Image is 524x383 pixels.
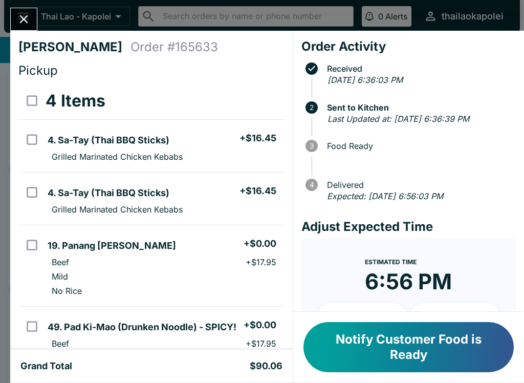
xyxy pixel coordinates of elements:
h5: + $16.45 [239,132,276,144]
p: + $17.95 [246,257,276,267]
button: + 10 [318,303,407,329]
span: Received [322,64,516,73]
h5: + $0.00 [244,319,276,331]
p: + $17.95 [246,338,276,349]
p: Grilled Marinated Chicken Kebabs [52,204,183,215]
button: Notify Customer Food is Ready [303,322,514,372]
button: + 20 [410,303,499,329]
p: Beef [52,338,69,349]
p: Beef [52,257,69,267]
button: Close [11,8,37,30]
h5: 49. Pad Ki-Mao (Drunken Noodle) - SPICY! [48,321,236,333]
p: Grilled Marinated Chicken Kebabs [52,152,183,162]
span: Sent to Kitchen [322,103,516,112]
span: Estimated Time [365,258,417,266]
h4: Adjust Expected Time [301,219,516,235]
span: Pickup [18,63,58,78]
h5: $90.06 [250,360,282,372]
em: Last Updated at: [DATE] 6:36:39 PM [327,114,469,124]
text: 3 [310,142,314,150]
span: Delivered [322,180,516,189]
time: 6:56 PM [365,268,452,295]
p: Mild [52,271,68,282]
h4: Order # 165633 [130,39,218,55]
table: orders table [18,82,285,373]
h3: 4 Items [46,91,105,111]
p: No Rice [52,286,82,296]
h5: + $0.00 [244,238,276,250]
em: Expected: [DATE] 6:56:03 PM [327,191,443,201]
span: Food Ready [322,141,516,151]
h5: + $16.45 [239,185,276,197]
text: 4 [309,181,314,189]
h4: Order Activity [301,39,516,54]
h5: 4. Sa-Tay (Thai BBQ Sticks) [48,187,169,199]
text: 2 [310,103,314,112]
h4: [PERSON_NAME] [18,39,130,55]
em: [DATE] 6:36:03 PM [327,75,403,85]
h5: 19. Panang [PERSON_NAME] [48,240,176,252]
h5: Grand Total [20,360,72,372]
h5: 4. Sa-Tay (Thai BBQ Sticks) [48,134,169,146]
